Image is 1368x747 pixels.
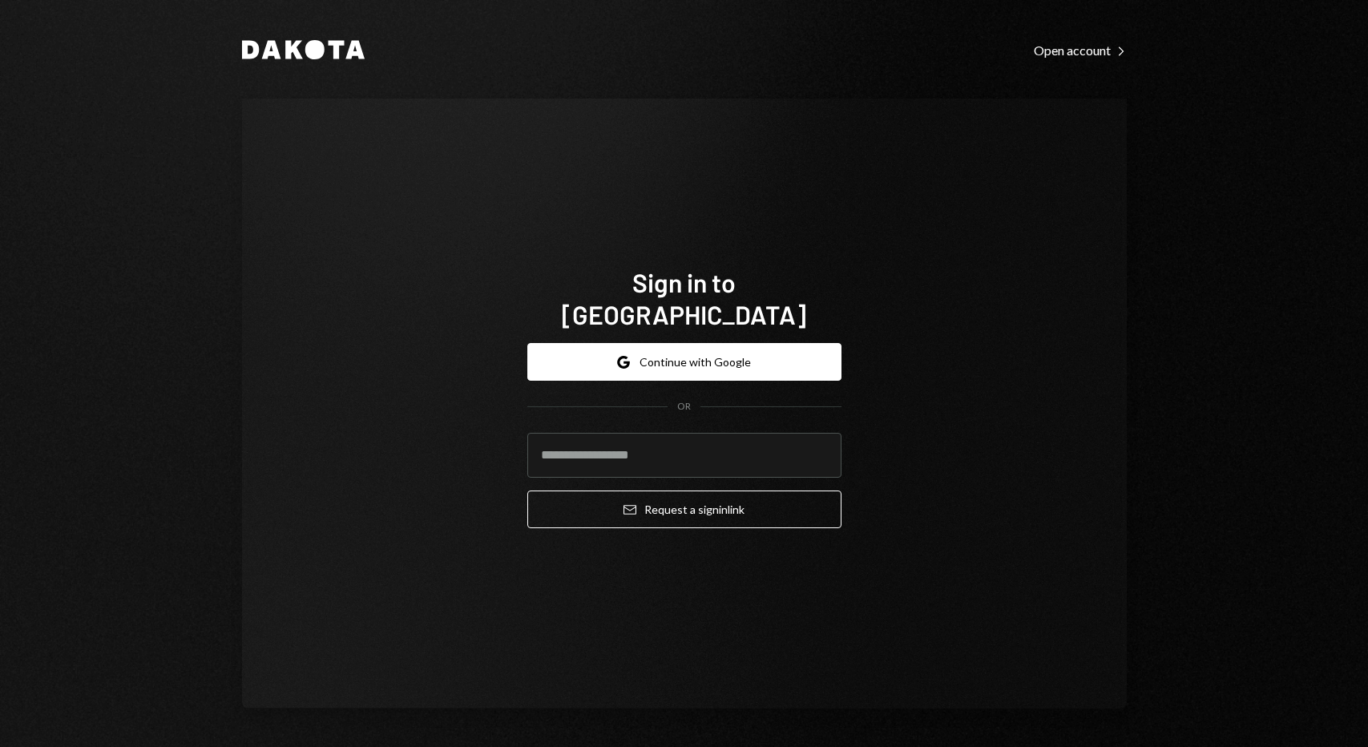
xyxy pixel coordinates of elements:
[677,400,691,414] div: OR
[527,491,841,528] button: Request a signinlink
[527,343,841,381] button: Continue with Google
[527,266,841,330] h1: Sign in to [GEOGRAPHIC_DATA]
[1034,41,1127,59] a: Open account
[1034,42,1127,59] div: Open account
